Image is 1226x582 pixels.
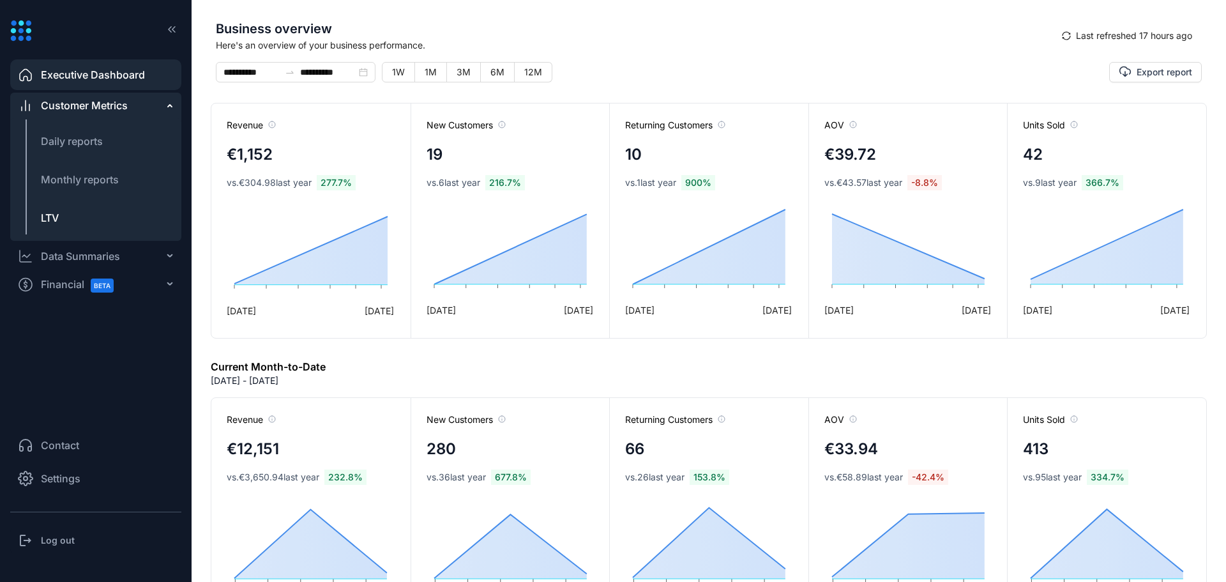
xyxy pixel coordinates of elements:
span: 12M [524,66,542,77]
span: Contact [41,438,79,453]
h4: 66 [625,438,644,461]
span: vs. €304.98 last year [227,176,312,189]
span: Executive Dashboard [41,67,145,82]
span: Business overview [216,19,1052,38]
span: Last refreshed 17 hours ago [1076,29,1192,43]
span: [DATE] [365,304,394,318]
span: Here's an overview of your business performance. [216,38,1052,52]
span: swap-right [285,67,295,77]
span: Settings [41,471,80,486]
span: 334.7 % [1087,470,1128,485]
button: Export report [1109,62,1202,82]
div: Data Summaries [41,249,120,264]
span: Export report [1137,66,1192,79]
span: BETA [91,279,114,293]
span: Revenue [227,413,276,426]
span: New Customers [427,413,506,426]
h4: 280 [427,438,456,461]
span: vs. 6 last year [427,176,480,189]
span: Revenue [227,119,276,132]
span: [DATE] [227,304,256,318]
span: [DATE] [1160,303,1190,317]
span: Financial [41,270,125,299]
span: [DATE] [962,303,991,317]
p: [DATE] - [DATE] [211,374,278,387]
span: vs. 9 last year [1023,176,1077,189]
span: AOV [824,119,857,132]
span: Units Sold [1023,119,1078,132]
span: 232.8 % [324,470,367,485]
span: 1W [392,66,405,77]
span: [DATE] [625,303,655,317]
span: 153.8 % [690,470,729,485]
span: [DATE] [427,303,456,317]
span: [DATE] [762,303,792,317]
span: New Customers [427,119,506,132]
span: Customer Metrics [41,98,128,113]
span: 900 % [681,175,715,190]
h4: €1,152 [227,143,273,166]
span: 216.7 % [485,175,525,190]
span: Returning Customers [625,119,725,132]
span: 6M [490,66,504,77]
span: 677.8 % [491,470,531,485]
h4: €12,151 [227,438,279,461]
span: Units Sold [1023,413,1078,426]
span: vs. €3,650.94 last year [227,471,319,484]
span: -42.4 % [908,470,948,485]
h3: Log out [41,534,75,547]
span: [DATE] [824,303,854,317]
span: 366.7 % [1082,175,1123,190]
span: LTV [41,211,59,224]
span: sync [1062,31,1071,40]
h4: €39.72 [824,143,876,166]
span: vs. €58.89 last year [824,471,903,484]
h4: 413 [1023,438,1048,461]
span: 1M [425,66,437,77]
span: 3M [457,66,471,77]
h6: Current Month-to-Date [211,359,326,374]
span: vs. 36 last year [427,471,486,484]
span: [DATE] [1023,303,1052,317]
span: Monthly reports [41,173,119,186]
span: vs. 26 last year [625,471,685,484]
span: vs. 1 last year [625,176,676,189]
span: vs. 95 last year [1023,471,1082,484]
span: [DATE] [564,303,593,317]
h4: 42 [1023,143,1043,166]
h4: €33.94 [824,438,878,461]
span: vs. €43.57 last year [824,176,902,189]
span: AOV [824,413,857,426]
button: syncLast refreshed 17 hours ago [1052,26,1202,46]
span: to [285,67,295,77]
span: Daily reports [41,135,103,148]
span: 277.7 % [317,175,356,190]
span: Returning Customers [625,413,725,426]
span: -8.8 % [907,175,942,190]
h4: 10 [625,143,642,166]
h4: 19 [427,143,443,166]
